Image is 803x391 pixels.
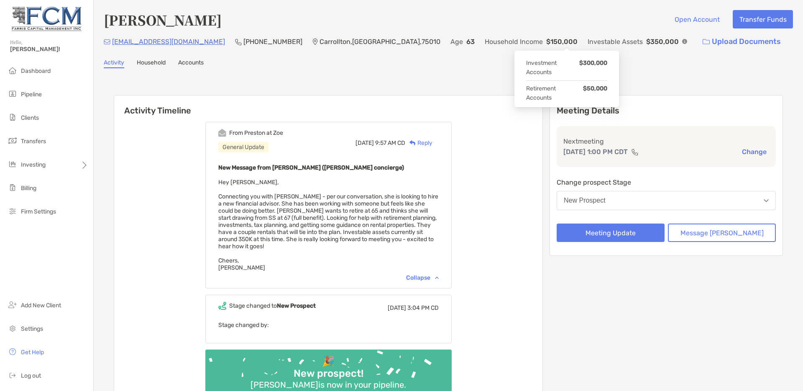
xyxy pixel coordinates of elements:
[104,10,222,29] h4: [PERSON_NAME]
[21,114,39,121] span: Clients
[229,302,316,309] div: Stage changed to
[557,224,665,242] button: Meeting Update
[485,36,543,47] p: Household Income
[8,347,18,357] img: get-help icon
[668,224,776,242] button: Message [PERSON_NAME]
[320,36,440,47] p: Carrollton , [GEOGRAPHIC_DATA] , 75010
[579,59,607,77] strong: $300,000
[104,39,110,44] img: Email Icon
[406,274,439,281] div: Collapse
[588,36,643,47] p: Investable Assets
[112,36,225,47] p: [EMAIL_ADDRESS][DOMAIN_NAME]
[682,39,687,44] img: Info Icon
[409,140,416,146] img: Reply icon
[218,320,439,330] p: Stage changed by:
[557,191,776,210] button: New Prospect
[8,159,18,169] img: investing icon
[8,300,18,310] img: add_new_client icon
[104,59,124,68] a: Activity
[583,84,607,103] strong: $50,000
[631,149,639,155] img: communication type
[21,372,41,379] span: Log out
[229,129,283,136] div: From Preston at Zoe
[8,112,18,122] img: clients icon
[319,355,338,368] div: 🎉
[21,91,42,98] span: Pipeline
[218,164,404,171] b: New Message from [PERSON_NAME] ([PERSON_NAME] concierge)
[739,147,769,156] button: Change
[563,136,769,147] p: Next meeting
[21,185,36,192] span: Billing
[526,59,575,77] span: Investment Accounts
[8,65,18,75] img: dashboard icon
[10,46,88,53] span: [PERSON_NAME]!
[21,161,46,168] span: Investing
[277,302,316,309] b: New Prospect
[435,276,439,279] img: Chevron icon
[668,10,726,28] button: Open Account
[243,36,302,47] p: [PHONE_NUMBER]
[21,349,44,356] span: Get Help
[10,3,83,33] img: Zoe Logo
[247,380,409,390] div: [PERSON_NAME] is now in your pipeline.
[564,197,606,204] div: New Prospect
[178,59,204,68] a: Accounts
[557,105,776,116] p: Meeting Details
[405,139,432,147] div: Reply
[8,370,18,380] img: logout icon
[205,350,452,388] img: Confetti
[355,139,374,147] span: [DATE]
[312,39,318,45] img: Location Icon
[407,304,439,311] span: 3:04 PM CD
[563,147,628,157] p: [DATE] 1:00 PM CDT
[557,177,776,188] p: Change prospect Stage
[733,10,793,28] button: Transfer Funds
[137,59,166,68] a: Household
[375,139,405,147] span: 9:57 AM CD
[218,179,438,271] span: Hey [PERSON_NAME], Connecting you with [PERSON_NAME] - per our conversation, she is looking to hi...
[8,136,18,146] img: transfers icon
[21,67,51,75] span: Dashboard
[697,33,786,51] a: Upload Documents
[764,199,769,202] img: Open dropdown arrow
[466,36,475,47] p: 63
[218,142,269,152] div: General Update
[21,325,43,332] span: Settings
[218,302,226,310] img: Event icon
[450,36,463,47] p: Age
[646,36,679,47] p: $350,000
[546,36,578,47] p: $150,000
[526,84,579,103] span: Retirement Accounts
[21,138,46,145] span: Transfers
[235,39,242,45] img: Phone Icon
[388,304,406,311] span: [DATE]
[8,206,18,216] img: firm-settings icon
[290,368,367,380] div: New prospect!
[218,129,226,137] img: Event icon
[8,183,18,193] img: billing icon
[703,39,710,45] img: button icon
[21,208,56,215] span: Firm Settings
[21,302,61,309] span: Add New Client
[8,323,18,333] img: settings icon
[8,89,18,99] img: pipeline icon
[114,95,542,116] h6: Activity Timeline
